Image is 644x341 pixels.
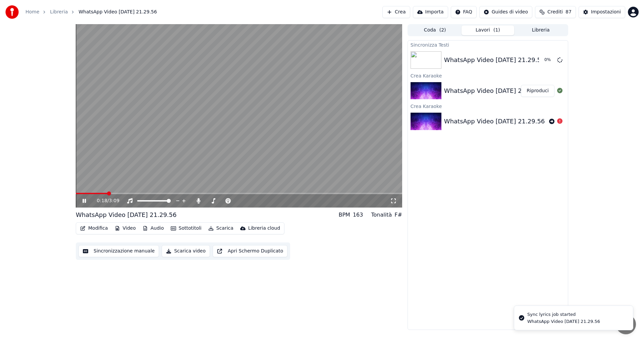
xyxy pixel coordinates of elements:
button: Scarica [206,224,236,233]
button: Sottotitoli [168,224,204,233]
div: WhatsApp Video [DATE] 21.29.56 [527,319,600,325]
div: 0 % [544,57,554,63]
div: Crea Karaoke [408,102,568,110]
a: Home [25,9,39,15]
span: ( 2 ) [439,27,446,34]
span: 87 [566,9,572,15]
button: Importa [413,6,448,18]
div: Impostazioni [591,9,621,15]
span: WhatsApp Video [DATE] 21.29.56 [78,9,157,15]
button: Impostazioni [579,6,625,18]
div: Libreria cloud [248,225,280,232]
button: Sincronizzazione manuale [78,245,159,257]
div: WhatsApp Video [DATE] 21.29.56 [444,117,545,126]
button: Lavori [462,25,515,35]
div: 163 [353,211,363,219]
img: youka [5,5,19,19]
div: F# [394,211,402,219]
button: Coda [409,25,462,35]
span: ( 1 ) [493,27,500,34]
div: Sync lyrics job started [527,311,600,318]
button: Crea [382,6,410,18]
div: Tonalità [371,211,392,219]
button: Video [112,224,139,233]
span: 3:09 [109,197,119,204]
button: Audio [140,224,167,233]
button: Libreria [514,25,567,35]
div: WhatsApp Video [DATE] 21.29.56 [76,210,176,220]
a: Libreria [50,9,68,15]
button: Crediti87 [535,6,576,18]
button: Apri Schermo Duplicato [213,245,287,257]
div: WhatsApp Video [DATE] 21.29.56 [444,86,545,96]
div: BPM [338,211,350,219]
nav: breadcrumb [25,9,157,15]
button: Modifica [77,224,111,233]
button: Riproduci [521,85,554,97]
button: FAQ [451,6,477,18]
div: / [97,197,113,204]
span: 0:18 [97,197,107,204]
span: Crediti [547,9,563,15]
button: Scarica video [162,245,210,257]
button: Guides di video [479,6,532,18]
div: Sincronizza Testi [408,41,568,49]
div: Crea Karaoke [408,71,568,79]
div: WhatsApp Video [DATE] 21.29.56 [444,55,545,65]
